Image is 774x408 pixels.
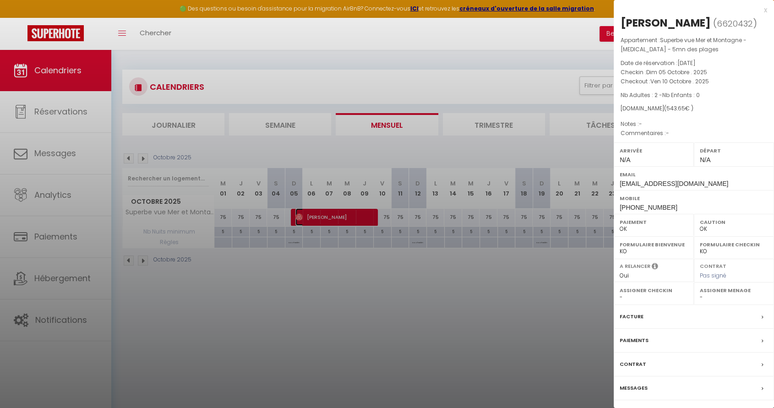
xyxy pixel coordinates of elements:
[666,129,669,137] span: -
[621,77,767,86] p: Checkout :
[664,104,693,112] span: ( € )
[621,36,747,53] span: Superbe vue Mer et Montagne - [MEDICAL_DATA] - 5mn des plages
[621,36,767,54] p: Appartement :
[620,170,768,179] label: Email
[639,120,642,128] span: -
[620,359,646,369] label: Contrat
[677,59,696,67] span: [DATE]
[620,204,677,211] span: [PHONE_NUMBER]
[7,4,35,31] button: Ouvrir le widget de chat LiveChat
[666,104,685,112] span: 543.65
[662,91,700,99] span: Nb Enfants : 0
[620,336,649,345] label: Paiements
[713,17,757,30] span: ( )
[620,262,650,270] label: A relancer
[700,146,768,155] label: Départ
[620,218,688,227] label: Paiement
[621,59,767,68] p: Date de réservation :
[620,240,688,249] label: Formulaire Bienvenue
[700,218,768,227] label: Caution
[621,104,767,113] div: [DOMAIN_NAME]
[700,262,726,268] label: Contrat
[621,68,767,77] p: Checkin :
[652,262,658,272] i: Sélectionner OUI si vous souhaiter envoyer les séquences de messages post-checkout
[620,180,728,187] span: [EMAIL_ADDRESS][DOMAIN_NAME]
[700,156,710,163] span: N/A
[700,286,768,295] label: Assigner Menage
[621,120,767,129] p: Notes :
[620,312,643,321] label: Facture
[620,194,768,203] label: Mobile
[621,129,767,138] p: Commentaires :
[646,68,707,76] span: Dim 05 Octobre . 2025
[700,240,768,249] label: Formulaire Checkin
[620,146,688,155] label: Arrivée
[621,91,700,99] span: Nb Adultes : 2 -
[620,383,648,393] label: Messages
[620,286,688,295] label: Assigner Checkin
[700,272,726,279] span: Pas signé
[614,5,767,16] div: x
[650,77,709,85] span: Ven 10 Octobre . 2025
[621,16,711,30] div: [PERSON_NAME]
[620,156,630,163] span: N/A
[717,18,753,29] span: 6620432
